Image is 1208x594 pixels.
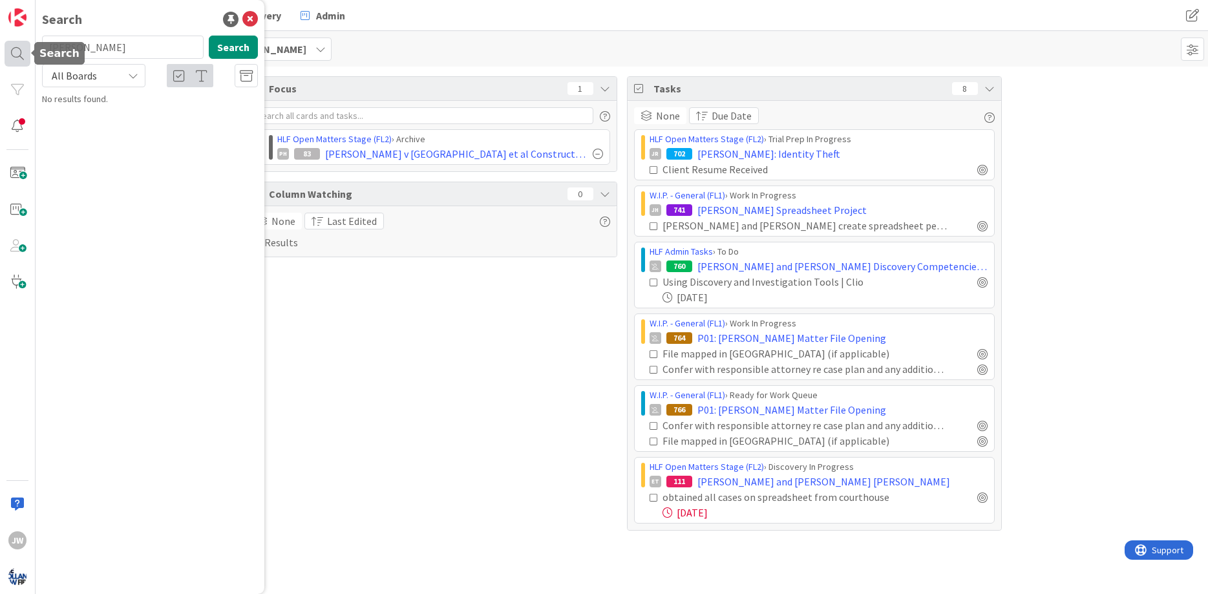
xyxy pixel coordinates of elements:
[8,567,26,586] img: avatar
[697,202,867,218] span: [PERSON_NAME] Spreadsheet Project
[249,107,593,124] input: Search all cards and tasks...
[293,4,353,27] a: Admin
[269,81,557,96] span: Focus
[650,246,713,257] a: HLF Admin Tasks
[666,260,692,272] div: 760
[277,133,603,146] div: › Archive
[52,69,97,82] span: All Boards
[567,187,593,200] div: 0
[650,460,988,474] div: › Discovery In Progress
[666,476,692,487] div: 111
[39,47,79,59] h5: Search
[662,162,867,177] div: Client Resume Received
[650,476,661,487] div: ET
[697,402,886,418] span: P01: [PERSON_NAME] Matter File Opening
[42,10,82,29] div: Search
[650,317,988,330] div: › Work In Progress
[277,133,392,145] a: HLF Open Matters Stage (FL2)
[697,474,950,489] span: [PERSON_NAME] and [PERSON_NAME] [PERSON_NAME]
[666,148,692,160] div: 702
[316,8,345,23] span: Admin
[656,108,680,123] span: None
[650,389,725,401] a: W.I.P. - General (FL1)
[662,489,928,505] div: obtained all cases on spreadsheet from courthouse
[42,92,258,106] div: No results found.
[650,245,988,259] div: › To Do
[42,36,204,59] input: Search for title...
[269,186,561,202] span: Column Watching
[8,8,26,27] img: Visit kanbanzone.com
[697,259,988,274] span: [PERSON_NAME] and [PERSON_NAME] Discovery Competencies training (one hour)
[325,146,588,162] span: [PERSON_NAME] v [GEOGRAPHIC_DATA] et al Construction Defect Cases
[697,146,840,162] span: [PERSON_NAME]: Identity Theft
[228,41,306,57] span: [PERSON_NAME]
[662,418,949,433] div: Confer with responsible attorney re case plan and any additional docs or info needed Delete any t...
[209,36,258,59] button: Search
[662,433,928,449] div: File mapped in [GEOGRAPHIC_DATA] (if applicable)
[249,213,610,250] div: No Results
[662,346,928,361] div: File mapped in [GEOGRAPHIC_DATA] (if applicable)
[712,108,752,123] span: Due Date
[27,2,59,17] span: Support
[650,204,661,216] div: JH
[8,531,26,549] div: JW
[304,213,384,229] button: Last Edited
[650,461,764,472] a: HLF Open Matters Stage (FL2)
[689,107,759,124] button: Due Date
[650,189,988,202] div: › Work In Progress
[650,317,725,329] a: W.I.P. - General (FL1)
[650,388,988,402] div: › Ready for Work Queue
[327,213,377,229] span: Last Edited
[567,82,593,95] div: 1
[666,404,692,416] div: 766
[952,82,978,95] div: 8
[662,361,949,377] div: Confer with responsible attorney re case plan and any additional docs or info needed Delete any t...
[271,213,295,229] span: None
[666,204,692,216] div: 741
[294,148,320,160] div: 83
[653,81,946,96] span: Tasks
[650,133,988,146] div: › Trial Prep In Progress
[666,332,692,344] div: 764
[662,274,915,290] div: Using Discovery and Investigation Tools | Clio
[650,148,661,160] div: JR
[662,505,988,520] div: [DATE]
[650,133,764,145] a: HLF Open Matters Stage (FL2)
[662,290,988,305] div: [DATE]
[697,330,886,346] span: P01: [PERSON_NAME] Matter File Opening
[662,218,949,233] div: [PERSON_NAME] and [PERSON_NAME] create spreadsheet per Manny
[650,189,725,201] a: W.I.P. - General (FL1)
[277,148,289,160] div: PH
